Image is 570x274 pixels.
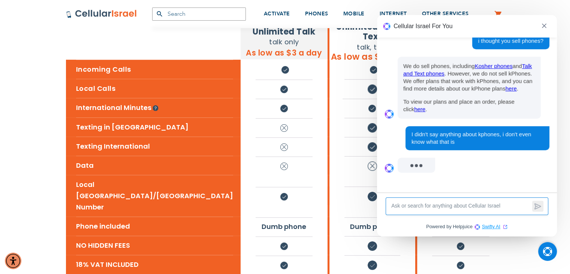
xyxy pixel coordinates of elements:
[76,156,233,175] li: Data
[305,10,328,17] span: PHONES
[76,236,233,255] li: NO HIDDEN FEES
[76,60,233,79] h5: Incoming Calls
[380,10,407,17] span: INTERNET
[269,37,299,47] span: talk only
[76,98,233,117] li: International Minutes
[343,10,365,17] span: MOBILE
[253,26,315,38] strong: Unlimited Talk
[76,117,233,137] li: Texting in [GEOGRAPHIC_DATA]
[152,8,246,21] input: Search
[76,79,233,98] h5: Local Calls
[422,10,469,17] span: OTHER SERVICES
[76,175,233,217] li: Local [GEOGRAPHIC_DATA]/[GEOGRAPHIC_DATA] Number
[76,217,233,236] li: Phone included
[241,47,328,59] h5: As low as $3 a day
[76,255,233,274] li: 18% VAT INCLUDED
[66,9,137,18] img: Cellular Israel Logo
[329,52,415,62] h2: As low as $3 a day
[264,10,290,17] span: ACTIVATE
[336,21,408,42] strong: Unlimited Talk n' Text
[76,137,233,156] li: Texting International
[5,253,21,269] div: Accessibility Menu
[357,42,388,52] span: talk, text
[344,217,400,235] li: Dumb phone
[256,217,313,235] li: Dumb phone
[153,100,158,117] img: q-icon.svg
